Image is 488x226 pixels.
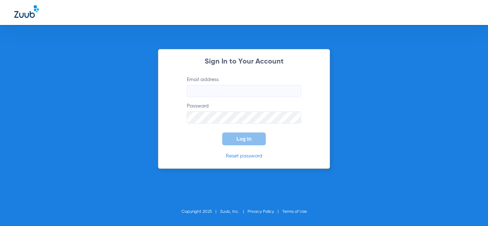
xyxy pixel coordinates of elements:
[226,154,262,159] a: Reset password
[181,208,220,215] li: Copyright 2025
[248,210,274,214] a: Privacy Policy
[187,85,301,97] input: Email address
[187,111,301,124] input: Password
[187,76,301,97] label: Email address
[176,58,312,65] h2: Sign In to Your Account
[282,210,307,214] a: Terms of Use
[187,102,301,124] label: Password
[220,208,248,215] li: Zuub, Inc.
[236,136,252,142] span: Log In
[14,5,39,18] img: Zuub Logo
[222,132,266,145] button: Log In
